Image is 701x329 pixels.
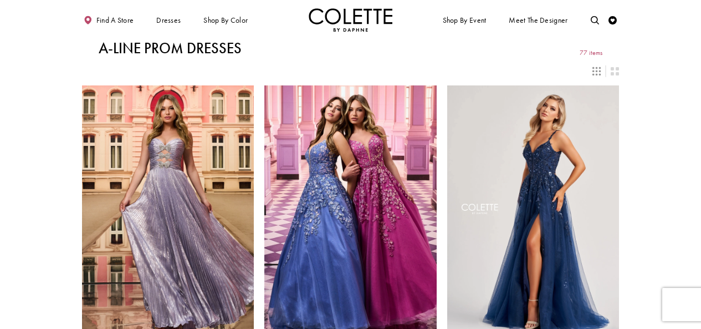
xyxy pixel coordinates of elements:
h1: A-Line Prom Dresses [99,40,242,57]
div: Layout Controls [76,62,624,80]
span: Switch layout to 2 columns [611,67,619,75]
span: Switch layout to 3 columns [592,67,601,75]
span: 77 items [580,49,602,57]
